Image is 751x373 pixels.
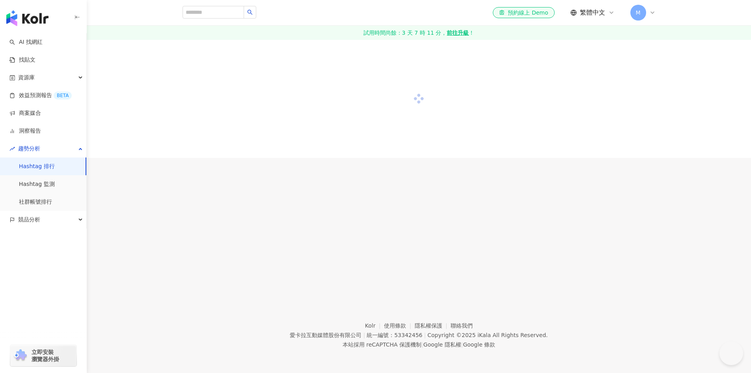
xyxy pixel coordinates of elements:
iframe: Help Scout Beacon - Open [719,341,743,365]
span: search [247,9,253,15]
a: iKala [477,332,491,338]
a: 洞察報告 [9,127,41,135]
a: 找貼文 [9,56,35,64]
span: M [635,8,640,17]
a: chrome extension立即安裝 瀏覽器外掛 [10,345,76,366]
a: 試用時間尚餘：3 天 7 時 11 分，前往升級！ [87,26,751,40]
img: chrome extension [13,349,28,362]
div: Copyright © 2025 All Rights Reserved. [427,332,548,338]
a: Kolr [365,322,384,329]
div: 預約線上 Demo [499,9,548,17]
a: searchAI 找網紅 [9,38,43,46]
a: 使用條款 [384,322,415,329]
a: Google 條款 [463,341,495,348]
div: 統一編號：53342456 [367,332,422,338]
span: rise [9,146,15,152]
span: | [421,341,423,348]
a: 社群帳號排行 [19,198,52,206]
a: 聯絡我們 [451,322,473,329]
span: | [363,332,365,338]
span: | [424,332,426,338]
span: 資源庫 [18,69,35,86]
div: 愛卡拉互動媒體股份有限公司 [290,332,362,338]
span: 繁體中文 [580,8,605,17]
a: 預約線上 Demo [493,7,554,18]
span: | [461,341,463,348]
span: 趨勢分析 [18,140,40,157]
a: 商案媒合 [9,109,41,117]
a: Hashtag 監測 [19,180,55,188]
a: 隱私權保護 [415,322,451,329]
strong: 前往升級 [447,29,469,37]
span: 競品分析 [18,211,40,229]
img: logo [6,10,48,26]
a: Hashtag 排行 [19,163,55,171]
span: 立即安裝 瀏覽器外掛 [32,349,59,363]
span: 本站採用 reCAPTCHA 保護機制 [343,340,495,349]
a: 效益預測報告BETA [9,92,72,99]
a: Google 隱私權 [423,341,461,348]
